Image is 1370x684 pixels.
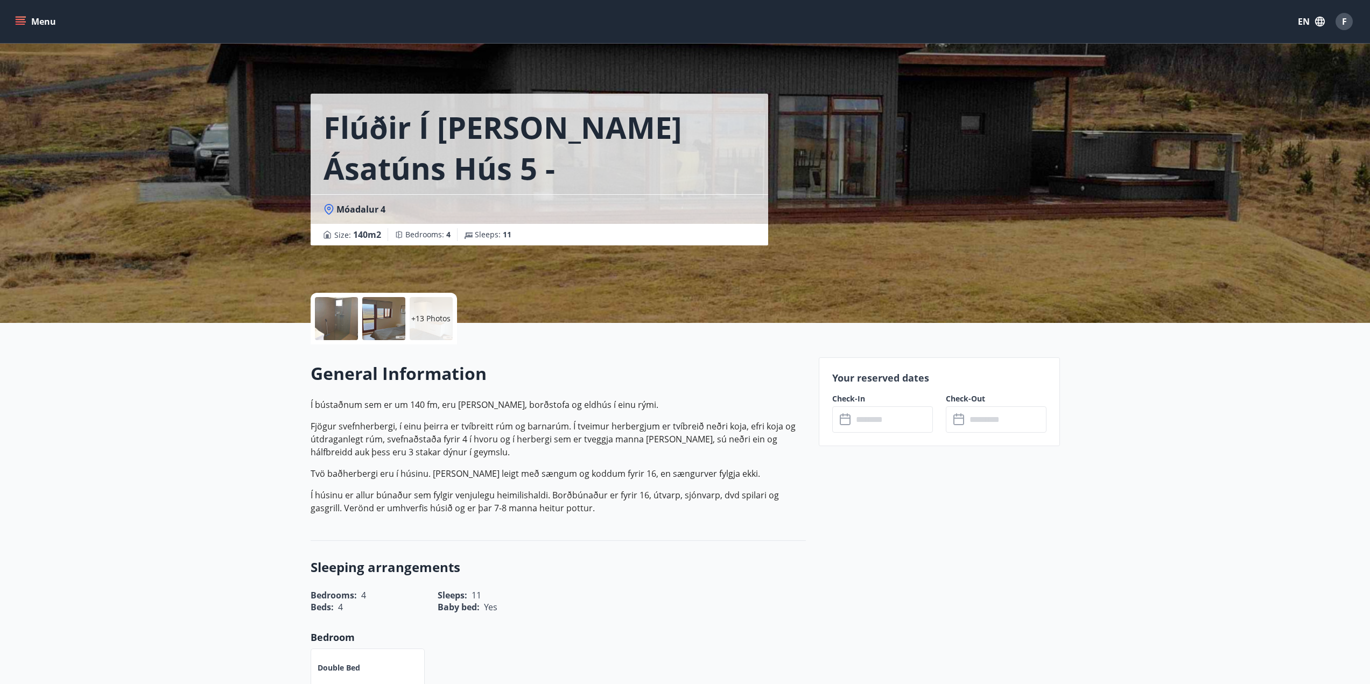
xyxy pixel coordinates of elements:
span: 4 [338,601,343,613]
p: Í húsinu er allur búnaður sem fylgir venjulegu heimilishaldi. Borðbúnaður er fyrir 16, útvarp, sj... [311,489,806,514]
span: Yes [484,601,497,613]
span: Baby bed : [438,601,480,613]
span: 11 [503,229,511,239]
button: EN [1294,12,1329,31]
p: Tvö baðherbergi eru í húsinu. [PERSON_NAME] leigt með sængum og koddum fyrir 16, en sængurver fyl... [311,467,806,480]
span: Bedrooms : [405,229,451,240]
label: Check-In [832,393,933,404]
p: Bedroom [311,630,806,644]
span: Sleeps : [475,229,511,240]
span: 4 [446,229,451,239]
span: 140 m2 [353,229,381,241]
span: F [1342,16,1347,27]
span: Beds : [311,601,334,613]
p: Double bed [318,662,360,673]
p: Fjögur svefnherbergi, í einu þeirra er tvíbreitt rúm og barnarúm. Í tveimur herbergjum er tvíbrei... [311,420,806,459]
span: Size : [334,228,381,241]
p: Your reserved dates [832,371,1046,385]
h1: Flúðir í [PERSON_NAME] Ásatúns hús 5 - [GEOGRAPHIC_DATA] 4 [324,107,755,188]
h2: General Information [311,362,806,385]
p: Í bústaðnum sem er um 140 fm, eru [PERSON_NAME], borðstofa og eldhús í einu rými. [311,398,806,411]
h3: Sleeping arrangements [311,558,806,576]
span: Móadalur 4 [336,203,385,215]
button: menu [13,12,60,31]
p: +13 Photos [411,313,451,324]
label: Check-Out [946,393,1046,404]
button: F [1331,9,1357,34]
